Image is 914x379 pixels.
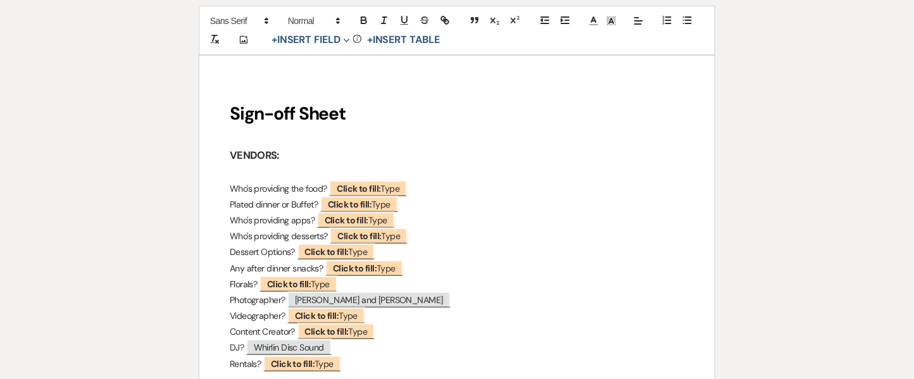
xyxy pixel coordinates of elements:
[230,310,285,321] span: Videographer?
[230,278,258,290] span: Florals?
[325,260,403,276] span: Type
[317,212,395,228] span: Type
[367,35,373,45] span: +
[325,214,368,226] b: Click to fill:
[295,310,339,321] b: Click to fill:
[603,13,620,28] span: Text Background Color
[630,13,648,28] span: Alignment
[230,340,684,356] p: DJ?
[267,32,354,47] button: Insert Field
[230,149,279,162] strong: VENDORS:
[363,32,444,47] button: +Insert Table
[246,339,332,355] span: Whirlin Disc Sound
[282,13,344,28] span: Header Formats
[230,356,684,372] p: Rentals?
[230,213,684,228] p: Who's providing apps?
[305,246,349,258] b: Click to fill:
[337,183,380,194] b: Click to fill:
[305,326,349,337] b: Click to fill:
[230,102,346,125] strong: Sign-off Sheet
[263,356,341,371] span: Type
[333,263,377,274] b: Click to fill:
[297,323,375,339] span: Type
[230,261,684,276] p: Any after dinner snacks?
[230,197,684,213] p: Plated dinner or Buffet?
[329,180,407,196] span: Type
[320,196,398,212] span: Type
[230,181,684,197] p: Who's providing the food?
[328,199,372,210] b: Click to fill:
[272,35,277,45] span: +
[260,276,337,292] span: Type
[337,230,381,242] b: Click to fill:
[585,13,603,28] span: Text Color
[297,244,375,259] span: Type
[267,278,311,290] b: Click to fill:
[230,294,285,306] span: Photographer?
[230,228,684,244] p: Who's providing desserts?
[230,326,295,337] span: Content Creator?
[330,228,408,244] span: Type
[287,292,451,308] span: [PERSON_NAME] and [PERSON_NAME]
[230,244,684,260] p: Dessert Options?
[287,308,365,323] span: Type
[271,358,315,370] b: Click to fill:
